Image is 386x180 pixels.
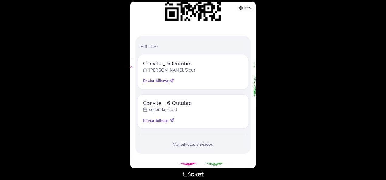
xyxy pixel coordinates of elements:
span: Enviar bilhete [143,118,168,124]
span: Enviar bilhete [143,78,168,84]
p: [PERSON_NAME], 5 out [149,67,195,73]
span: Convite _ 5 Outubro [143,60,195,67]
div: Ver bilhetes enviados [138,142,248,148]
p: Bilhetes [140,43,248,50]
span: Convite _ 6 Outubro [143,99,192,107]
p: segunda, 6 out [149,107,177,113]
